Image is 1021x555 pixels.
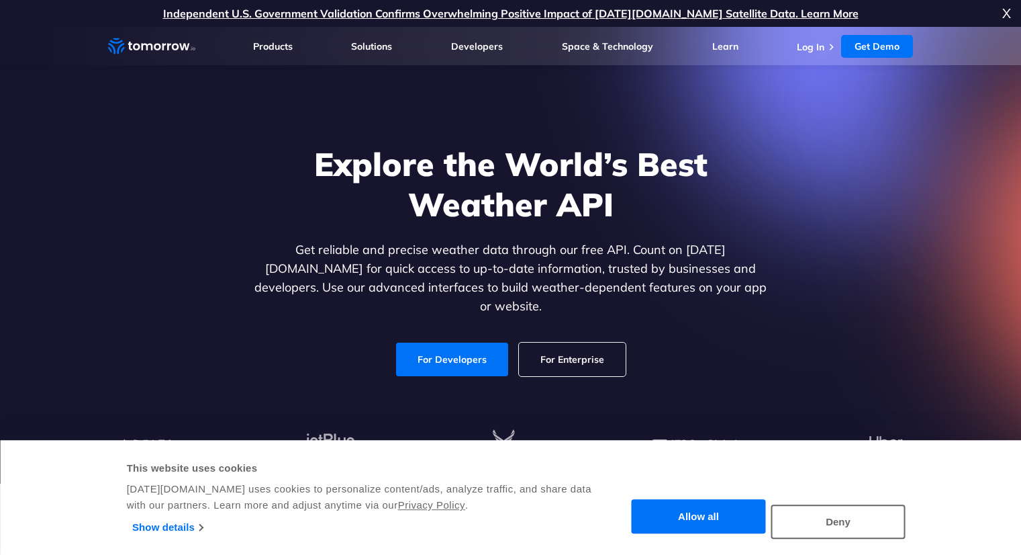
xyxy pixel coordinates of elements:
a: Products [253,40,293,52]
a: Learn [712,40,738,52]
a: Home link [108,36,195,56]
div: [DATE][DOMAIN_NAME] uses cookies to personalize content/ads, analyze traffic, and share data with... [127,481,593,513]
a: Developers [451,40,503,52]
a: For Developers [396,343,508,376]
a: Log In [797,41,824,53]
button: Deny [771,505,906,539]
a: Privacy Policy [398,499,465,511]
div: This website uses cookies [127,460,593,476]
a: Solutions [351,40,392,52]
a: For Enterprise [519,343,626,376]
a: Independent U.S. Government Validation Confirms Overwhelming Positive Impact of [DATE][DOMAIN_NAM... [163,7,859,20]
button: Allow all [632,500,766,534]
h1: Explore the World’s Best Weather API [252,144,770,224]
a: Get Demo [841,35,913,58]
p: Get reliable and precise weather data through our free API. Count on [DATE][DOMAIN_NAME] for quic... [252,241,770,316]
a: Show details [132,517,203,538]
a: Space & Technology [562,40,653,52]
